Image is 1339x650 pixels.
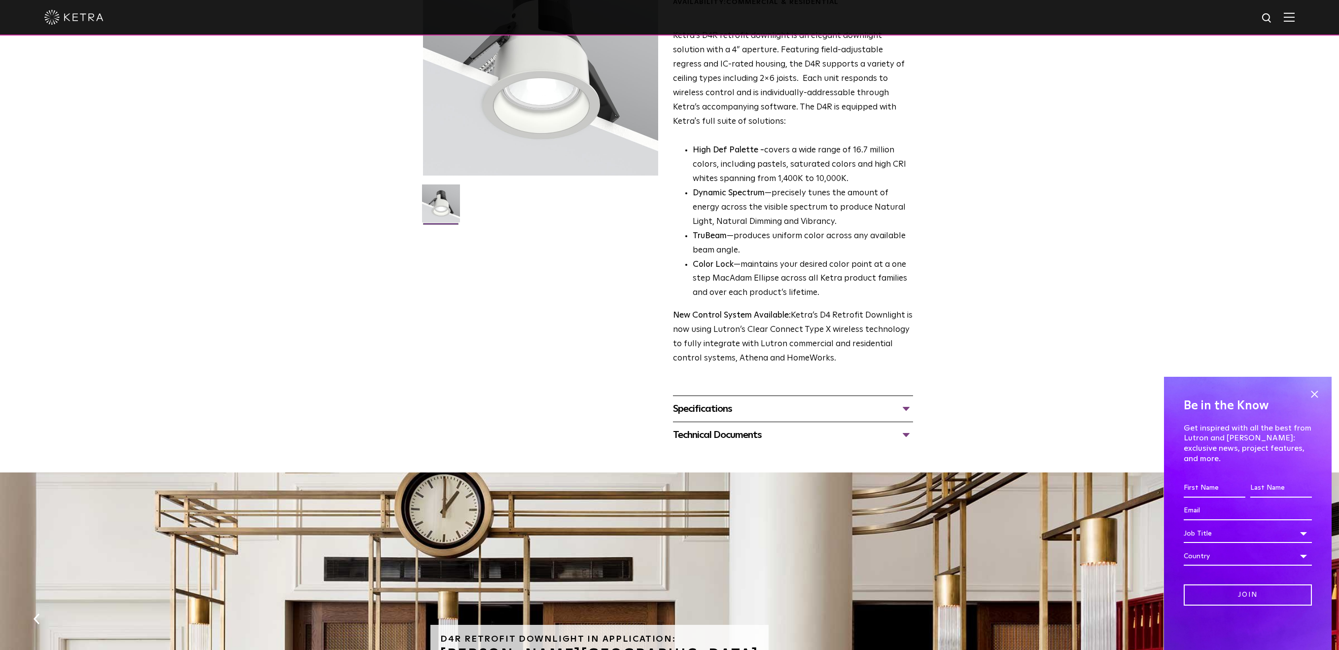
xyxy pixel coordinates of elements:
[693,186,913,229] li: —precisely tunes the amount of energy across the visible spectrum to produce Natural Light, Natur...
[1261,12,1273,25] img: search icon
[1184,547,1312,566] div: Country
[693,229,913,258] li: —produces uniform color across any available beam angle.
[693,146,764,154] strong: High Def Palette -
[673,29,913,129] p: Ketra’s D4R retrofit downlight is an elegant downlight solution with a 4” aperture. Featuring fie...
[1184,479,1245,498] input: First Name
[1184,584,1312,606] input: Join
[1284,12,1295,22] img: Hamburger%20Nav.svg
[693,260,734,269] strong: Color Lock
[693,258,913,301] li: —maintains your desired color point at a one step MacAdam Ellipse across all Ketra product famili...
[422,184,460,230] img: D4R Retrofit Downlight
[693,144,913,186] p: covers a wide range of 16.7 million colors, including pastels, saturated colors and high CRI whit...
[1184,397,1312,415] h4: Be in the Know
[32,613,41,625] button: Previous
[673,311,791,320] strong: New Control System Available:
[1250,479,1312,498] input: Last Name
[693,232,727,240] strong: TruBeam
[1184,502,1312,520] input: Email
[673,401,913,417] div: Specifications
[1184,524,1312,543] div: Job Title
[673,309,913,366] p: Ketra’s D4 Retrofit Downlight is now using Lutron’s Clear Connect Type X wireless technology to f...
[440,635,759,644] h6: D4R Retrofit Downlight in Application:
[44,10,104,25] img: ketra-logo-2019-white
[673,427,913,443] div: Technical Documents
[1184,423,1312,464] p: Get inspired with all the best from Lutron and [PERSON_NAME]: exclusive news, project features, a...
[693,189,765,197] strong: Dynamic Spectrum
